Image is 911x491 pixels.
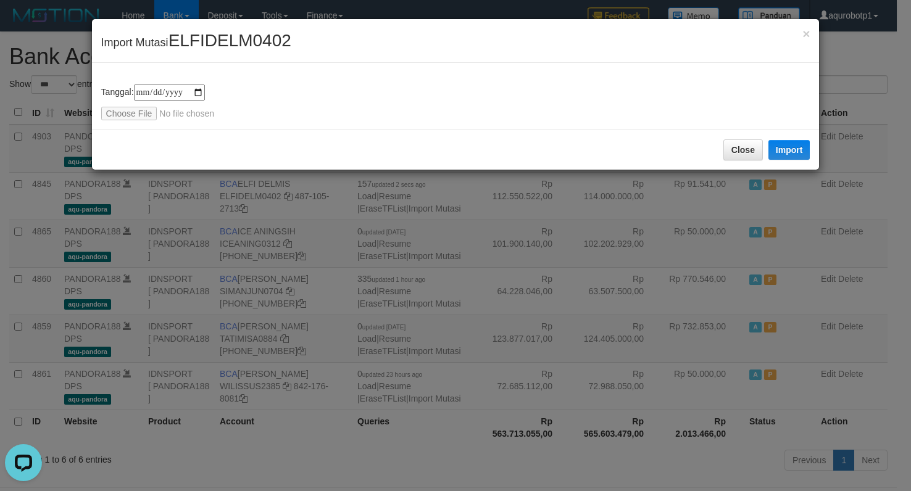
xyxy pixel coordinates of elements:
[5,5,42,42] button: Open LiveChat chat widget
[168,31,291,50] span: ELFIDELM0402
[768,140,810,160] button: Import
[101,85,810,120] div: Tanggal:
[723,139,763,160] button: Close
[101,36,291,49] span: Import Mutasi
[802,27,810,41] span: ×
[802,27,810,40] button: Close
